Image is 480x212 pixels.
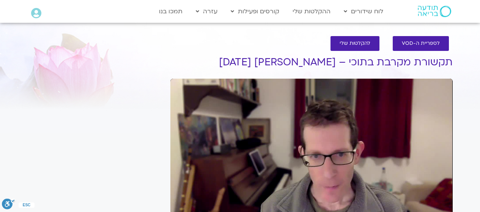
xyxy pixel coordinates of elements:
[340,41,370,46] span: להקלטות שלי
[402,41,440,46] span: לספריית ה-VOD
[192,4,221,19] a: עזרה
[227,4,283,19] a: קורסים ופעילות
[170,57,453,68] h1: תקשורת מקרבת בתוכי – [PERSON_NAME] [DATE]
[418,6,451,17] img: תודעה בריאה
[289,4,334,19] a: ההקלטות שלי
[330,36,379,51] a: להקלטות שלי
[155,4,186,19] a: תמכו בנו
[393,36,449,51] a: לספריית ה-VOD
[340,4,387,19] a: לוח שידורים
